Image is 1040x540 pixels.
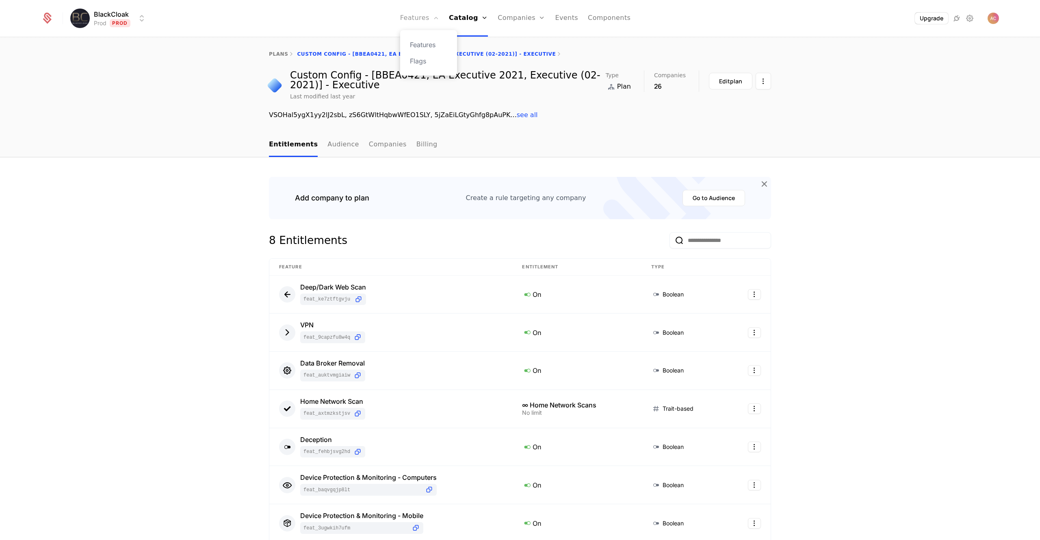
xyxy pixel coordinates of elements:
[295,192,369,204] div: Add company to plan
[522,402,631,408] div: ∞ Home Network Scans
[290,92,355,100] div: Last modified last year
[663,366,684,375] span: Boolean
[269,259,512,276] th: Feature
[522,327,631,337] div: On
[369,133,407,157] a: Companies
[522,289,631,300] div: On
[641,259,726,276] th: Type
[416,133,438,157] a: Billing
[410,56,447,66] a: Flags
[303,296,351,303] span: feat_KE7zTfTgVJu
[290,70,606,90] div: Custom Config - [BBEA0421, EA Executive 2021, Executive (02-2021)] - Executive
[988,13,999,24] button: Open user button
[269,110,771,120] div: VSOHal5ygX1yy2lJ2sbL, zS6GtWltHqbwWfEO1SLY, 5jZaEiLGtyGhfg8pAuPK ...
[663,290,684,298] span: Boolean
[522,365,631,376] div: On
[522,410,631,416] div: No limit
[73,9,147,27] button: Select environment
[654,81,686,91] div: 26
[522,518,631,528] div: On
[748,518,761,529] button: Select action
[70,9,90,28] img: BlackCloak
[300,322,365,328] div: VPN
[663,519,684,527] span: Boolean
[756,73,771,89] button: Select action
[300,512,423,519] div: Device Protection & Monitoring - Mobile
[303,372,350,379] span: feat_AUKTVMGiAiW
[663,481,684,489] span: Boolean
[682,190,745,206] button: Go to Audience
[748,480,761,490] button: Select action
[654,72,686,78] span: Companies
[709,73,752,89] button: Editplan
[303,487,422,493] span: feat_BaqvgqjP8LT
[269,133,438,157] ul: Choose Sub Page
[748,365,761,376] button: Select action
[606,72,619,78] span: Type
[748,442,761,452] button: Select action
[410,40,447,50] a: Features
[915,13,948,24] button: Upgrade
[300,436,365,443] div: Deception
[94,19,106,27] div: Prod
[110,19,130,27] span: Prod
[617,82,631,91] span: Plan
[952,13,962,23] a: Integrations
[303,410,350,417] span: feat_AXtmZkStjSV
[300,360,365,366] div: Data Broker Removal
[517,111,538,119] span: see all
[663,405,693,413] span: Trait-based
[522,480,631,490] div: On
[719,77,742,85] div: Edit plan
[303,449,350,455] span: feat_fEhBJSVG2HD
[303,334,350,341] span: feat_9CAPZfU8W4Q
[748,327,761,338] button: Select action
[327,133,359,157] a: Audience
[663,329,684,337] span: Boolean
[300,398,365,405] div: Home Network Scan
[512,259,641,276] th: Entitlement
[466,193,586,203] div: Create a rule targeting any company
[300,474,437,481] div: Device Protection & Monitoring - Computers
[988,13,999,24] img: Andrei Coman
[965,13,975,23] a: Settings
[522,442,631,452] div: On
[269,133,318,157] a: Entitlements
[748,403,761,414] button: Select action
[269,232,347,248] div: 8 Entitlements
[269,133,771,157] nav: Main
[663,443,684,451] span: Boolean
[303,525,408,531] span: feat_3uGwkiH7Ufm
[269,51,288,57] a: plans
[94,9,129,19] span: BlackCloak
[748,289,761,300] button: Select action
[300,284,366,290] div: Deep/Dark Web Scan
